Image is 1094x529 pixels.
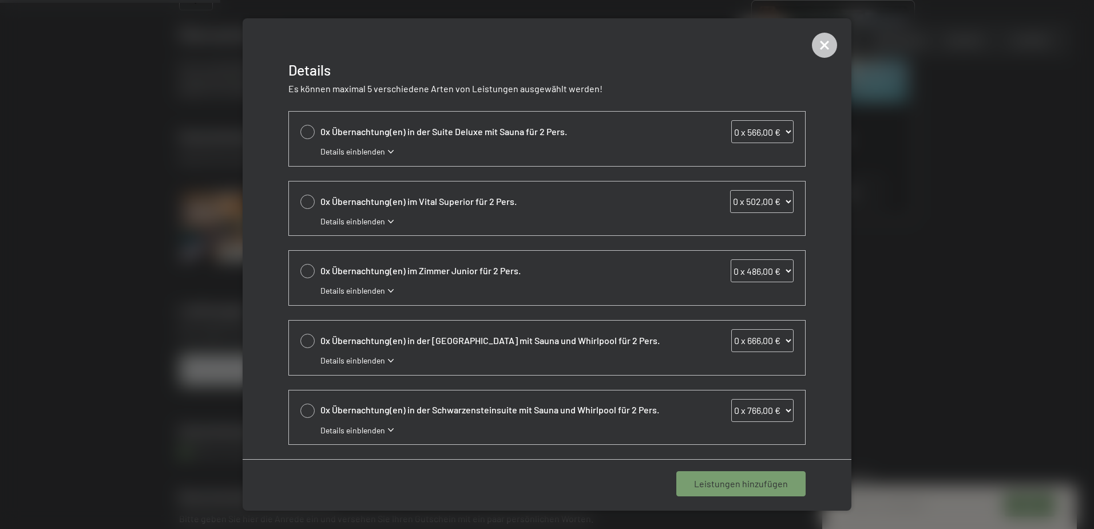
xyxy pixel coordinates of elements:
span: Details einblenden [320,355,385,366]
span: 0x Übernachtung(en) in der Suite Deluxe mit Sauna für 2 Pers. [320,125,675,138]
span: 0x Übernachtung(en) in der [GEOGRAPHIC_DATA] mit Sauna und Whirlpool für 2 Pers. [320,334,675,347]
span: Details [288,61,331,78]
span: 0x Übernachtung(en) in der Schwarzensteinsuite mit Sauna und Whirlpool für 2 Pers. [320,404,675,416]
span: Details einblenden [320,216,385,227]
span: 0x Übernachtung(en) im Zimmer Junior für 2 Pers. [320,264,675,277]
span: Details einblenden [320,285,385,297]
span: 0x Übernachtung(en) im Vital Superior für 2 Pers. [320,195,675,208]
span: Leistungen hinzufügen [694,477,788,490]
span: Details einblenden [320,146,385,157]
p: Es können maximal 5 verschiedene Arten von Leistungen ausgewählt werden! [288,82,806,95]
span: Details einblenden [320,425,385,436]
